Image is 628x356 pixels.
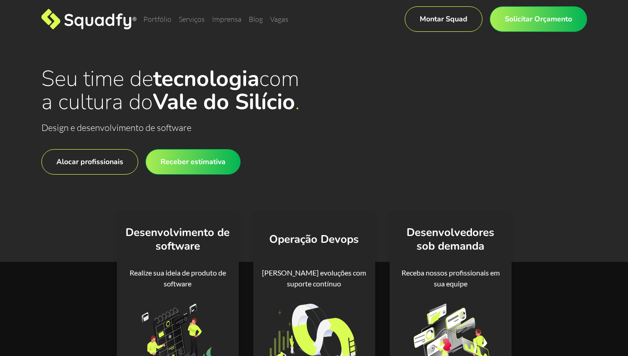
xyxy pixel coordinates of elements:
h4: Desenvolvimento de software [124,226,231,253]
a: Vagas [270,15,288,24]
a: Imprensa [212,15,241,24]
h4: Operação Devops [269,232,359,246]
div: [PERSON_NAME] evoluções com suporte contínuo [261,267,368,289]
a: Solicitar Orçamento [490,6,587,32]
strong: Vale do Silício [153,87,295,117]
h4: Desenvolvedores sob demanda [397,226,504,253]
span: Design e desenvolvimento de software [41,122,191,133]
a: Receber estimativa [146,149,241,175]
div: Receba nossos profissionais em sua equipe [397,267,504,289]
a: Serviços [179,15,205,24]
strong: tecnologia [153,64,259,94]
a: Montar Squad [405,6,482,32]
span: Seu time de com a cultura do [41,64,299,117]
a: Alocar profissionais [41,149,138,175]
div: Realize sua ideia de produto de software [124,267,231,289]
a: Portfólio [143,15,171,24]
a: Blog [249,15,263,24]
